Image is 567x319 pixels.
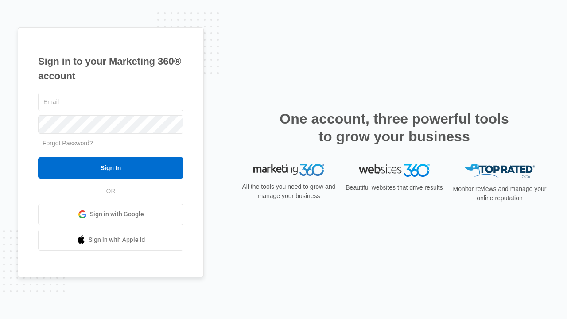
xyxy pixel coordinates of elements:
[90,210,144,219] span: Sign in with Google
[100,187,122,196] span: OR
[345,183,444,192] p: Beautiful websites that drive results
[450,184,549,203] p: Monitor reviews and manage your online reputation
[359,164,430,177] img: Websites 360
[38,93,183,111] input: Email
[38,54,183,83] h1: Sign in to your Marketing 360® account
[253,164,324,176] img: Marketing 360
[277,110,512,145] h2: One account, three powerful tools to grow your business
[38,230,183,251] a: Sign in with Apple Id
[38,204,183,225] a: Sign in with Google
[464,164,535,179] img: Top Rated Local
[43,140,93,147] a: Forgot Password?
[38,157,183,179] input: Sign In
[239,182,338,201] p: All the tools you need to grow and manage your business
[89,235,145,245] span: Sign in with Apple Id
